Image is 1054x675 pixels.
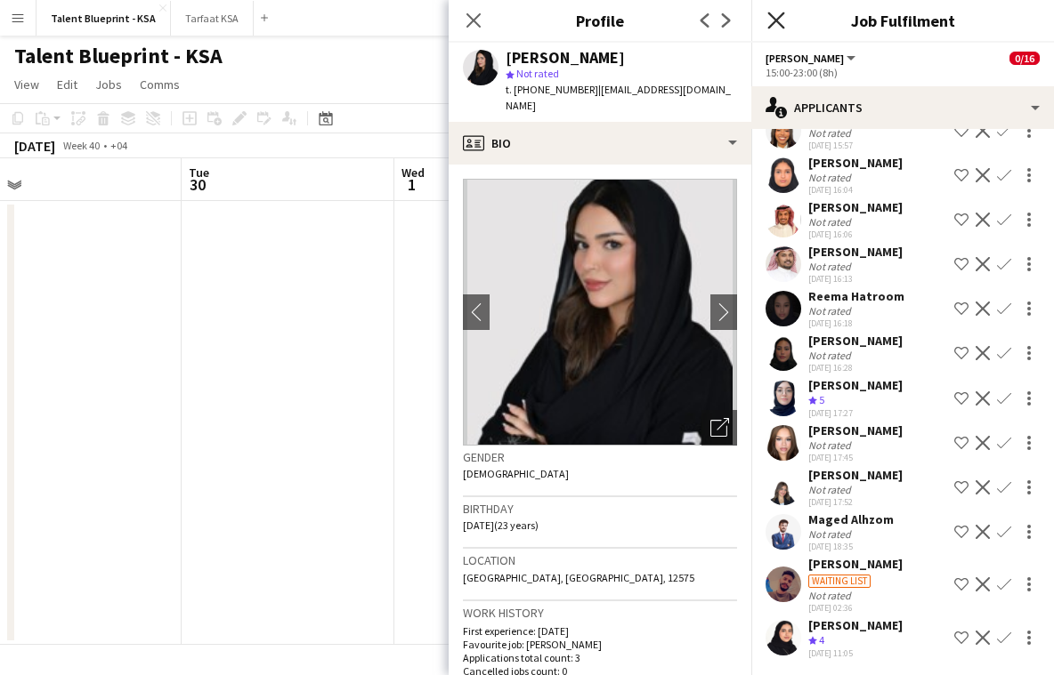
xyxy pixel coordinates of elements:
button: [PERSON_NAME] [766,52,858,65]
div: [PERSON_NAME] [808,155,903,171]
h3: Birthday [463,501,737,517]
span: Edit [57,76,77,92]
div: Not rated [808,589,855,602]
div: Not rated [808,349,855,362]
p: First experience: [DATE] [463,624,737,638]
div: [DATE] 15:57 [808,140,903,151]
div: [DATE] 17:27 [808,407,903,419]
div: +04 [110,139,127,152]
a: Edit [50,73,85,96]
span: 0/16 [1009,52,1040,65]
div: [PERSON_NAME] [808,199,903,215]
span: 1 [399,174,425,195]
div: Not rated [808,260,855,273]
div: [PERSON_NAME] [808,377,903,393]
div: [DATE] 02:36 [808,602,903,614]
a: Jobs [88,73,129,96]
div: [DATE] 16:18 [808,317,904,329]
span: Jobs [95,76,122,92]
span: Tue [189,165,209,181]
span: 4 [819,633,824,647]
div: [PERSON_NAME] [808,244,903,260]
span: Comms [140,76,180,92]
img: Crew avatar or photo [463,179,737,446]
div: [DATE] 18:35 [808,541,894,552]
h3: Location [463,552,737,568]
div: [DATE] 16:28 [808,362,903,374]
span: [DEMOGRAPHIC_DATA] [463,467,569,480]
div: Not rated [808,304,855,317]
div: [DATE] 16:13 [808,273,903,285]
button: Tarfaat KSA [171,1,254,36]
h1: Talent Blueprint - KSA [14,43,223,69]
div: Not rated [808,215,855,229]
div: [DATE] 16:06 [808,229,903,240]
div: [DATE] 16:04 [808,184,903,196]
div: Not rated [808,438,855,452]
div: [PERSON_NAME] [506,50,625,66]
div: [DATE] 11:05 [808,647,903,659]
span: t. [PHONE_NUMBER] [506,83,598,96]
span: Usher [766,52,844,65]
div: Not rated [808,483,855,496]
div: [DATE] 17:45 [808,452,903,463]
h3: Gender [463,449,737,465]
div: 15:00-23:00 (8h) [766,66,1040,79]
h3: Work history [463,605,737,621]
span: [DATE] (23 years) [463,518,539,532]
h3: Job Fulfilment [751,9,1054,32]
a: Comms [133,73,187,96]
div: Not rated [808,527,855,541]
span: Wed [401,165,425,181]
div: [PERSON_NAME] [808,467,903,483]
span: [GEOGRAPHIC_DATA], [GEOGRAPHIC_DATA], 12575 [463,571,694,584]
div: [PERSON_NAME] [808,617,903,633]
div: [DATE] 17:52 [808,496,903,508]
h3: Profile [449,9,751,32]
div: Reema Hatroom [808,288,904,304]
span: Not rated [516,67,559,80]
div: Waiting list [808,575,871,588]
div: Open photos pop-in [701,410,737,446]
div: [PERSON_NAME] [808,556,903,572]
a: View [7,73,46,96]
div: [DATE] [14,137,55,155]
p: Applications total count: 3 [463,651,737,664]
div: Applicants [751,86,1054,129]
span: 5 [819,393,824,406]
span: | [EMAIL_ADDRESS][DOMAIN_NAME] [506,83,731,112]
button: Talent Blueprint - KSA [36,1,171,36]
div: Maged Alhzom [808,511,894,527]
span: 30 [186,174,209,195]
div: Bio [449,122,751,165]
div: Not rated [808,171,855,184]
div: [PERSON_NAME] [808,422,903,438]
p: Favourite job: [PERSON_NAME] [463,638,737,651]
div: Not rated [808,126,855,140]
span: View [14,76,39,92]
div: [PERSON_NAME] [808,333,903,349]
span: Week 40 [59,139,103,152]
